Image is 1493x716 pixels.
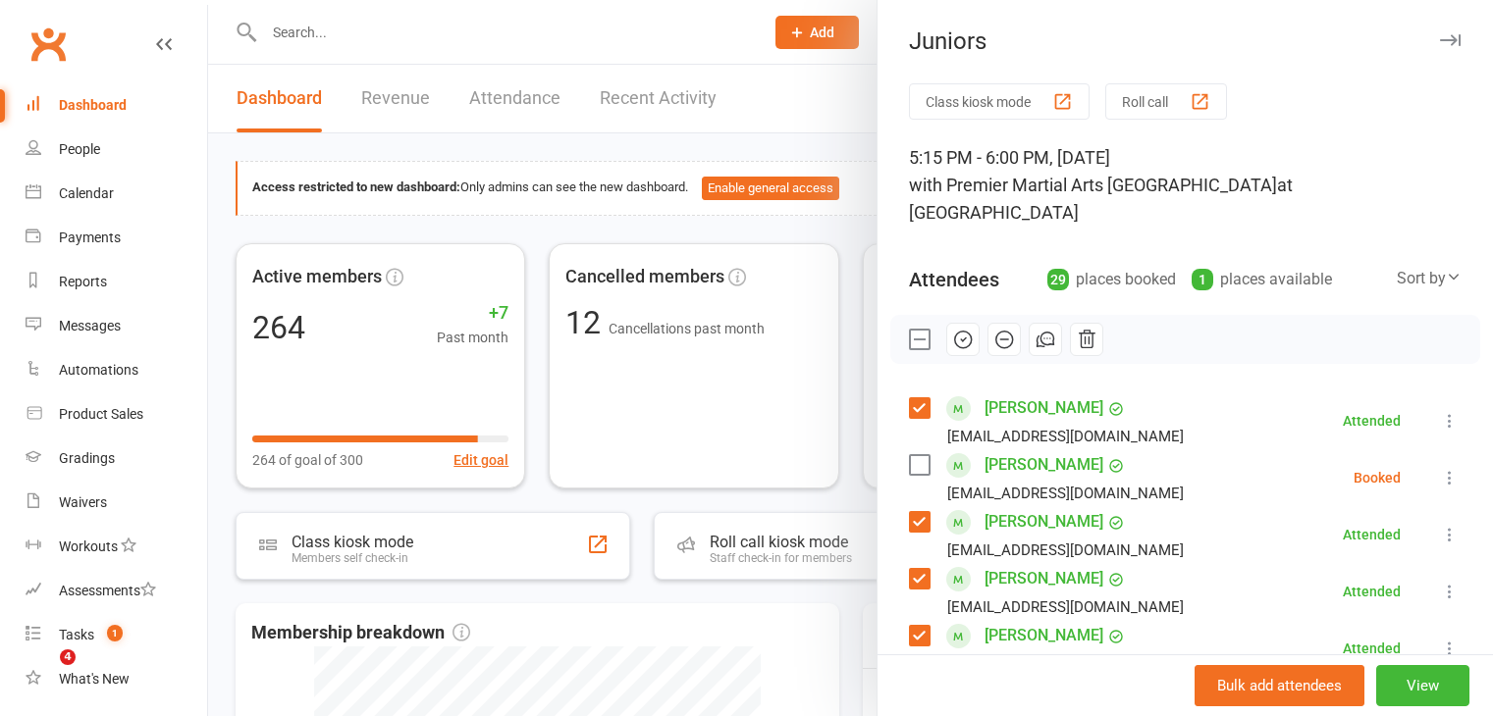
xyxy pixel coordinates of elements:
div: Messages [59,318,121,333]
button: View [1376,665,1469,706]
div: Attended [1343,528,1401,541]
a: Payments [26,216,207,260]
a: [PERSON_NAME] [985,449,1103,481]
div: Booked [1354,471,1401,485]
a: What's New [26,657,207,701]
button: Roll call [1105,83,1227,120]
a: Tasks 1 [26,613,207,657]
a: Clubworx [24,20,73,69]
div: Calendar [59,185,114,201]
a: Workouts [26,525,207,569]
button: Class kiosk mode [909,83,1090,120]
a: People [26,128,207,172]
a: Assessments [26,569,207,613]
a: [PERSON_NAME] [985,506,1103,537]
div: [EMAIL_ADDRESS][DOMAIN_NAME] [947,537,1184,563]
div: Gradings [59,450,115,466]
div: Workouts [59,538,118,554]
a: Automations [26,348,207,392]
a: Waivers [26,481,207,525]
a: Dashboard [26,83,207,128]
button: Bulk add attendees [1195,665,1364,706]
div: Payments [59,230,121,245]
div: [EMAIL_ADDRESS][DOMAIN_NAME] [947,594,1184,620]
div: Automations [59,362,138,378]
div: 29 [1047,269,1069,290]
div: Attendees [909,266,999,293]
div: Tasks [59,627,94,642]
div: Dashboard [59,97,127,113]
a: Calendar [26,172,207,216]
a: [PERSON_NAME] [985,620,1103,651]
div: Sort by [1397,266,1462,291]
div: places available [1192,266,1332,293]
div: [EMAIL_ADDRESS][DOMAIN_NAME] [947,481,1184,506]
div: [EMAIL_ADDRESS][DOMAIN_NAME] [947,651,1184,677]
div: Juniors [878,27,1493,55]
div: People [59,141,100,157]
a: Messages [26,304,207,348]
div: places booked [1047,266,1176,293]
span: with Premier Martial Arts [GEOGRAPHIC_DATA] [909,175,1277,195]
div: 1 [1192,269,1213,290]
div: Attended [1343,641,1401,655]
div: Attended [1343,414,1401,428]
div: What's New [59,671,130,687]
div: [EMAIL_ADDRESS][DOMAIN_NAME] [947,424,1184,449]
iframe: Intercom live chat [20,649,67,696]
div: Reports [59,274,107,289]
div: Waivers [59,494,107,510]
div: Product Sales [59,406,143,422]
div: 5:15 PM - 6:00 PM, [DATE] [909,144,1462,227]
a: Product Sales [26,392,207,436]
a: Reports [26,260,207,304]
a: [PERSON_NAME] [985,563,1103,594]
span: 1 [107,625,123,641]
span: 4 [60,649,76,665]
div: Attended [1343,585,1401,598]
a: [PERSON_NAME] [985,392,1103,424]
div: Assessments [59,583,156,598]
a: Gradings [26,436,207,481]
